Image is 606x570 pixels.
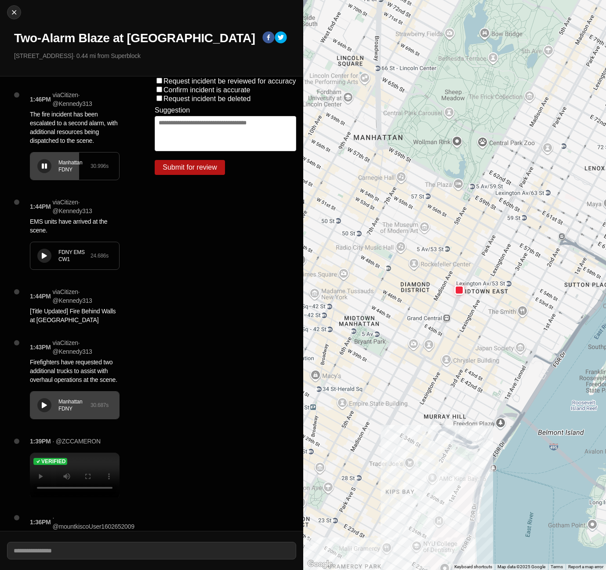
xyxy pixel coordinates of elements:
p: [STREET_ADDRESS] · 0.44 mi from Superblock [14,51,296,60]
p: 1:44PM [30,202,51,211]
p: via Citizen · @ Kennedy313 [53,287,120,305]
label: Request incident be deleted [163,95,250,102]
a: Open this area in Google Maps (opens a new window) [305,559,334,570]
div: 24.686 s [91,252,109,259]
p: via Citizen · @ Kennedy313 [53,91,120,108]
h5: Verified [41,458,65,465]
p: Firefighters have requested two additional trucks to assist with overhaul operations at the scene. [30,358,120,384]
p: · @mountkiscoUser1602652009 [53,513,134,531]
button: twitter [275,31,287,45]
p: 1:44PM [30,292,51,301]
p: EMS units have arrived at the scene. [30,217,120,235]
label: Confirm incident is accurate [163,86,250,94]
p: 1:46PM [30,95,51,104]
div: 30.996 s [91,163,109,170]
span: Map data ©2025 Google [497,564,545,569]
img: Google [305,559,334,570]
button: Submit for review [155,160,225,175]
button: Keyboard shortcuts [454,564,492,570]
label: Suggestion [155,106,190,114]
h1: Two-Alarm Blaze at [GEOGRAPHIC_DATA] [14,30,255,46]
div: Manhattan FDNY [58,398,91,412]
p: 1:43PM [30,343,51,352]
p: 1:39PM [30,437,51,446]
label: Request incident be reviewed for accuracy [163,77,296,85]
img: check [35,458,41,465]
p: via Citizen · @ Kennedy313 [53,338,120,356]
a: Terms (opens in new tab) [551,564,563,569]
a: Report a map error [568,564,603,569]
button: facebook [262,31,275,45]
div: 30.687 s [91,402,109,409]
div: FDNY EMS CW1 [58,249,91,263]
p: via Citizen · @ Kennedy313 [53,198,120,215]
p: The fire incident has been escalated to a second alarm, with additional resources being dispatche... [30,110,120,145]
div: Manhattan FDNY [58,159,91,173]
img: cancel [10,8,18,17]
p: [Title Updated] Fire Behind Walls at [GEOGRAPHIC_DATA] [30,307,120,324]
p: 1:36PM [30,518,51,526]
p: · @ZCCAMERON [53,437,101,446]
button: cancel [7,5,21,19]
